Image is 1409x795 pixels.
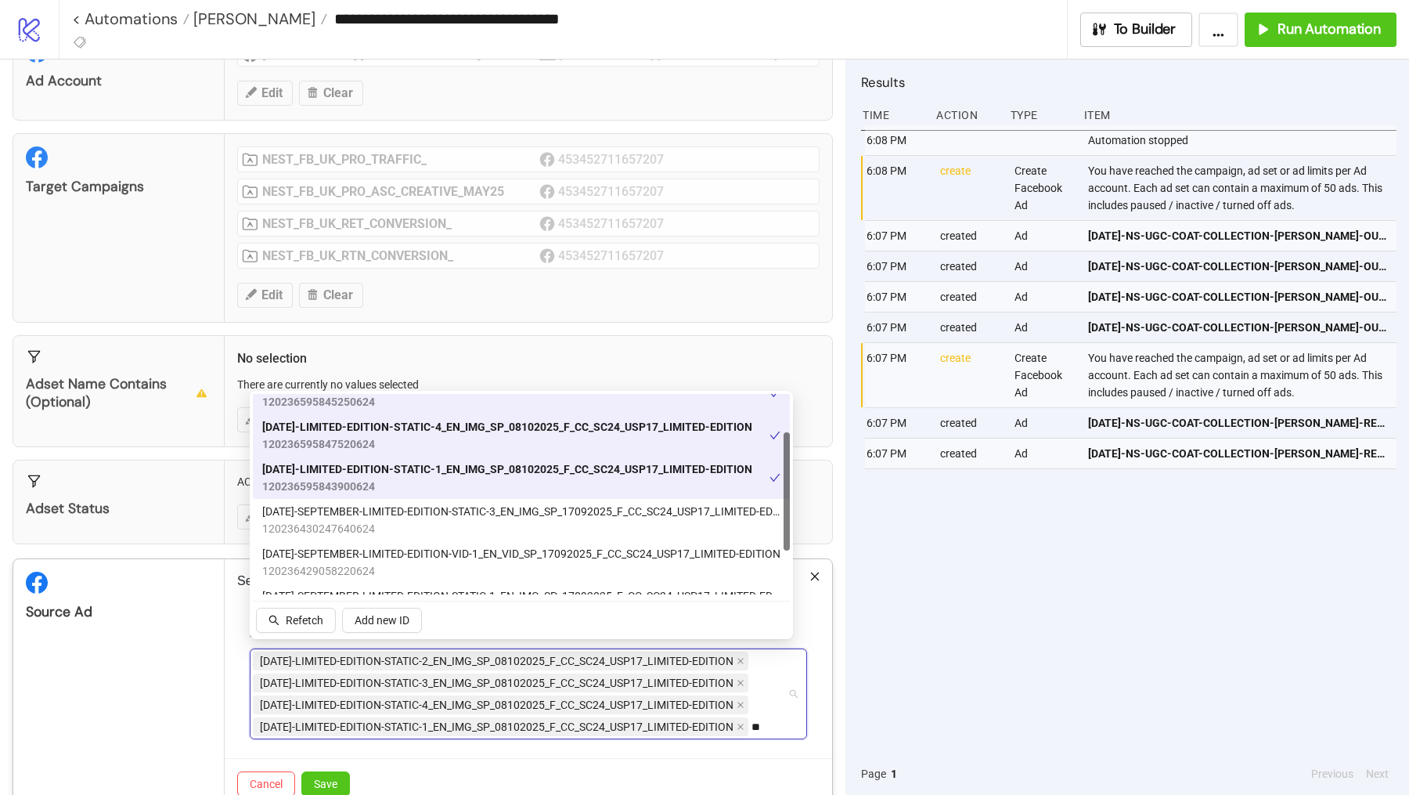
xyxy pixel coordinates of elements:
[1013,221,1076,251] div: Ad
[1198,13,1238,47] button: ...
[1086,156,1400,220] div: You have reached the campaign, ad set or ad limits per Ad account. Each ad set can contain a maxi...
[1080,13,1193,47] button: To Builder
[737,679,744,687] span: close
[737,723,744,731] span: close
[262,393,752,410] span: 120236595845250624
[1009,100,1072,130] div: Type
[72,11,189,27] a: < Automations
[237,572,820,591] p: Select one or more Ads
[769,472,780,483] span: check
[262,587,780,605] span: [DATE]-SEPTEMBER-LIMITED-EDITION-STATIC-1_EN_IMG_SP_17092025_F_CC_SC24_USP17_LIMITED-EDITION
[1088,313,1389,342] a: [DATE]-NS-UGC-COAT-COLLECTION-[PERSON_NAME]-OUTFIT-CHECK_EN_VID_SP_03102025_F_NSE_SC13_USP7_COATS...
[260,674,733,692] span: [DATE]-LIMITED-EDITION-STATIC-3_EN_IMG_SP_08102025_F_CC_SC24_USP17_LIMITED-EDITION
[1361,765,1393,782] button: Next
[268,615,279,626] span: search
[935,100,997,130] div: Action
[189,11,327,27] a: [PERSON_NAME]
[1088,445,1389,462] span: [DATE]-NS-UGC-COAT-COLLECTION-[PERSON_NAME]-REVIEW_EN_VID_SP_03102025_F_NSE_SC13_USP7_COATS-CAMPAIGN
[865,343,928,407] div: 6:07 PM
[1114,20,1177,38] span: To Builder
[865,156,928,220] div: 6:08 PM
[865,313,928,342] div: 6:07 PM
[861,765,886,782] span: Page
[737,657,744,665] span: close
[262,461,752,478] span: [DATE]-LIMITED-EDITION-STATIC-1_EN_IMG_SP_08102025_F_CC_SC24_USP17_LIMITED-EDITION
[1088,414,1389,432] span: [DATE]-NS-UGC-COAT-COLLECTION-[PERSON_NAME]-REVIEW_EN_VID_SP_03102025_F_NSE_SC13_USP7_COATS-CAMPAIGN
[1013,282,1076,312] div: Ad
[262,503,780,520] span: [DATE]-SEPTEMBER-LIMITED-EDITION-STATIC-3_EN_IMG_SP_17092025_F_CC_SC24_USP17_LIMITED-EDITION
[939,408,1001,438] div: created
[1088,288,1389,305] span: [DATE]-NS-UGC-COAT-COLLECTION-[PERSON_NAME]-OUTFIT-CHECK_EN_VID_SP_03102025_F_NSE_SC13_USP7_COATS...
[262,520,780,537] span: 120236430247640624
[260,696,733,714] span: [DATE]-LIMITED-EDITION-STATIC-4_EN_IMG_SP_08102025_F_CC_SC24_USP17_LIMITED-EDITION
[809,571,820,582] span: close
[342,608,422,633] button: Add new ID
[865,221,928,251] div: 6:07 PM
[253,541,790,584] div: AD290-SEPTEMBER-LIMITED-EDITION-VID-1_EN_VID_SP_17092025_F_CC_SC24_USP17_LIMITED-EDITION
[865,251,928,281] div: 6:07 PM
[253,717,748,736] span: AD319-LIMITED-EDITION-STATIC-1_EN_IMG_SP_08102025_F_CC_SC24_USP17_LIMITED-EDITION
[1088,408,1389,438] a: [DATE]-NS-UGC-COAT-COLLECTION-[PERSON_NAME]-REVIEW_EN_VID_SP_03102025_F_NSE_SC13_USP7_COATS-CAMPAIGN
[1088,439,1389,468] a: [DATE]-NS-UGC-COAT-COLLECTION-[PERSON_NAME]-REVIEW_EN_VID_SP_03102025_F_NSE_SC13_USP7_COATS-CAMPAIGN
[250,778,283,790] span: Cancel
[865,125,928,155] div: 6:08 PM
[262,478,752,495] span: 120236595843900624
[253,499,790,541] div: AD289-SEPTEMBER-LIMITED-EDITION-STATIC-3_EN_IMG_SP_17092025_F_CC_SC24_USP17_LIMITED-EDITION
[939,221,1001,251] div: created
[1088,251,1389,281] a: [DATE]-NS-UGC-COAT-COLLECTION-[PERSON_NAME]-OUTFIT-CHECK_EN_VID_SP_03102025_F_NSE_SC13_USP7_COATS...
[253,674,748,692] span: AD321-LIMITED-EDITION-STATIC-3_EN_IMG_SP_08102025_F_CC_SC24_USP17_LIMITED-EDITION
[1245,13,1396,47] button: Run Automation
[1088,227,1389,244] span: [DATE]-NS-UGC-COAT-COLLECTION-[PERSON_NAME]-OUTFIT-CHECK_EN_VID_SP_03102025_F_NSE_SC13_USP7_COATS...
[1013,156,1076,220] div: Create Facebook Ad
[939,313,1001,342] div: created
[253,457,790,499] div: AD319-LIMITED-EDITION-STATIC-1_EN_IMG_SP_08102025_F_CC_SC24_USP17_LIMITED-EDITION
[1013,408,1076,438] div: Ad
[751,717,769,736] input: Select ad ids from list
[1013,439,1076,468] div: Ad
[26,603,211,621] div: Source Ad
[865,439,928,468] div: 6:07 PM
[1277,20,1381,38] span: Run Automation
[1086,125,1400,155] div: Automation stopped
[1083,100,1396,130] div: Item
[253,696,748,714] span: AD322-LIMITED-EDITION-STATIC-4_EN_IMG_SP_08102025_F_CC_SC24_USP17_LIMITED-EDITION
[1013,313,1076,342] div: Ad
[939,343,1001,407] div: create
[1013,251,1076,281] div: Ad
[355,614,409,627] span: Add new ID
[262,545,780,562] span: [DATE]-SEPTEMBER-LIMITED-EDITION-VID-1_EN_VID_SP_17092025_F_CC_SC24_USP17_LIMITED-EDITION
[262,435,752,453] span: 120236595847520624
[861,72,1396,92] h2: Results
[939,251,1001,281] div: created
[737,701,744,709] span: close
[286,614,323,627] span: Refetch
[939,282,1001,312] div: created
[865,408,928,438] div: 6:07 PM
[262,418,752,435] span: [DATE]-LIMITED-EDITION-STATIC-4_EN_IMG_SP_08102025_F_CC_SC24_USP17_LIMITED-EDITION
[1088,221,1389,251] a: [DATE]-NS-UGC-COAT-COLLECTION-[PERSON_NAME]-OUTFIT-CHECK_EN_VID_SP_03102025_F_NSE_SC13_USP7_COATS...
[256,608,336,633] button: Refetch
[1088,258,1389,275] span: [DATE]-NS-UGC-COAT-COLLECTION-[PERSON_NAME]-OUTFIT-CHECK_EN_VID_SP_03102025_F_NSE_SC13_USP7_COATS...
[1013,343,1076,407] div: Create Facebook Ad
[939,439,1001,468] div: created
[253,414,790,457] div: AD322-LIMITED-EDITION-STATIC-4_EN_IMG_SP_08102025_F_CC_SC24_USP17_LIMITED-EDITION
[939,156,1001,220] div: create
[260,652,733,670] span: [DATE]-LIMITED-EDITION-STATIC-2_EN_IMG_SP_08102025_F_CC_SC24_USP17_LIMITED-EDITION
[253,652,748,670] span: AD320-LIMITED-EDITION-STATIC-2_EN_IMG_SP_08102025_F_CC_SC24_USP17_LIMITED-EDITION
[1086,343,1400,407] div: You have reached the campaign, ad set or ad limits per Ad account. Each ad set can contain a maxi...
[260,718,733,735] span: [DATE]-LIMITED-EDITION-STATIC-1_EN_IMG_SP_08102025_F_CC_SC24_USP17_LIMITED-EDITION
[886,765,902,782] button: 1
[314,778,337,790] span: Save
[1088,319,1389,336] span: [DATE]-NS-UGC-COAT-COLLECTION-[PERSON_NAME]-OUTFIT-CHECK_EN_VID_SP_03102025_F_NSE_SC13_USP7_COATS...
[262,562,780,580] span: 120236429058220624
[1306,765,1358,782] button: Previous
[769,430,780,441] span: check
[189,9,315,29] span: [PERSON_NAME]
[1088,282,1389,312] a: [DATE]-NS-UGC-COAT-COLLECTION-[PERSON_NAME]-OUTFIT-CHECK_EN_VID_SP_03102025_F_NSE_SC13_USP7_COATS...
[865,282,928,312] div: 6:07 PM
[861,100,924,130] div: Time
[253,584,790,626] div: AD287-SEPTEMBER-LIMITED-EDITION-STATIC-1_EN_IMG_SP_17092025_F_CC_SC24_USP17_LIMITED-EDITION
